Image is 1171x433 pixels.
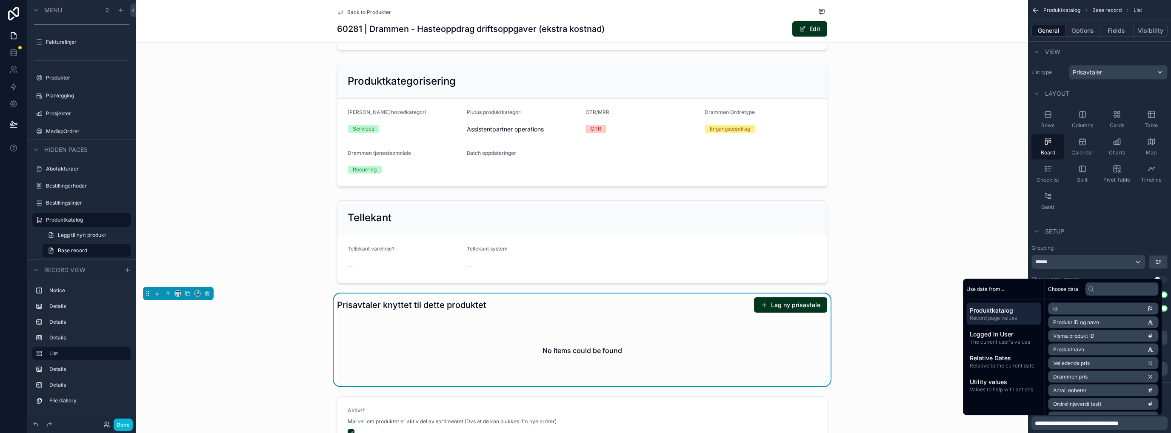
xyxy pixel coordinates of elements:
a: Base record [43,244,131,257]
div: scrollable content [27,280,136,416]
span: Use data from... [966,285,1004,292]
span: Cards [1110,122,1124,129]
span: Timeline [1141,177,1162,183]
label: Grouping [1031,245,1054,251]
button: Split [1066,161,1099,187]
label: Bestillingerhoder [46,182,129,189]
span: The current user's values [970,339,1037,345]
button: Charts [1100,134,1133,160]
button: Timeline [1135,161,1168,187]
span: Back to Produkter [347,9,391,16]
span: Split [1077,177,1088,183]
button: Gantt [1031,188,1064,214]
div: scrollable content [963,299,1044,400]
span: Columns [1072,122,1093,129]
span: Base record [1092,7,1122,14]
label: Bestillingslinjer [46,199,129,206]
span: Board [1041,149,1055,156]
span: Layout [1045,89,1069,98]
label: Details [49,382,128,388]
label: Produktkatalog [46,216,126,223]
span: Logged in User [970,330,1037,339]
span: View [1045,48,1060,56]
button: Calendar [1066,134,1099,160]
label: Abofakturaer [46,165,129,172]
span: Gantt [1041,204,1054,211]
button: Fields [1100,25,1134,37]
a: Back to Produkter [337,9,391,16]
label: Show empty groups [1031,276,1080,283]
span: Base record [58,247,87,254]
label: List type [1031,69,1065,76]
button: Prisavtaler [1069,65,1168,80]
span: Values to help with actions [970,386,1037,393]
button: Table [1135,107,1168,132]
button: Checklist [1031,161,1064,187]
span: Relative to the current date [970,362,1037,369]
span: Choose data [1048,285,1078,292]
span: Checklist [1037,177,1059,183]
label: Details [49,319,128,325]
span: Calendar [1071,149,1094,156]
h1: 60281 | Drammen - Hasteoppdrag driftsoppgaver (ekstra kostnad) [337,23,605,35]
label: File Gallery [49,397,128,404]
span: Menu [44,6,62,14]
label: Fakturalinjer [46,39,129,46]
span: Table [1145,122,1158,129]
button: Lag ny prisavtale [754,297,827,313]
span: Record page values [970,315,1037,322]
span: Prisavtaler [1073,68,1102,77]
label: List [49,350,124,357]
span: Pivot Table [1103,177,1130,183]
button: Edit [792,21,827,37]
label: Details [49,366,128,373]
label: Produkter [46,74,129,81]
span: Utility values [970,378,1037,386]
h1: Prisavtaler knyttet til dette produktet [337,299,486,311]
label: Details [49,303,128,310]
span: Relative Dates [970,354,1037,362]
a: Legg til nytt produkt [43,228,131,242]
span: Legg til nytt produkt [58,232,106,239]
button: Rows [1031,107,1064,132]
span: List [1134,7,1142,14]
span: Produktkatalog [1043,7,1080,14]
button: General [1031,25,1066,37]
h2: No items could be found [543,345,622,356]
button: Cards [1100,107,1133,132]
button: Visibility [1134,25,1168,37]
button: Board [1031,134,1064,160]
span: Map [1146,149,1157,156]
button: Options [1066,25,1100,37]
span: Hidden pages [44,145,88,154]
span: Charts [1109,149,1125,156]
label: Details [49,334,128,341]
div: scrollable content [1031,416,1168,430]
label: Planlegging [46,92,129,99]
button: Done [114,419,133,431]
button: Pivot Table [1100,161,1133,187]
span: Setup [1045,227,1064,236]
button: Map [1135,134,1168,160]
span: Rows [1041,122,1054,129]
label: Prosjekter [46,110,129,117]
label: MedispOrdrer [46,128,129,135]
button: Columns [1066,107,1099,132]
span: Produktkatalog [970,306,1037,315]
label: Notice [49,287,128,294]
span: Record view [44,266,86,274]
